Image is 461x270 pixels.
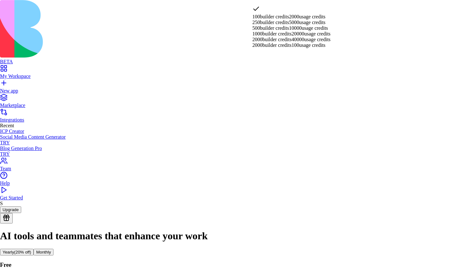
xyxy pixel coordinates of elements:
[252,31,292,36] span: 1000 builder credits
[252,37,292,42] span: 2000 builder credits
[252,25,289,31] span: 500 builder credits
[252,20,289,25] span: 250 builder credits
[289,25,328,31] span: 10000 usage credits
[252,42,292,48] span: 2000 builder credits
[291,37,330,42] span: 40000 usage credits
[252,14,289,19] span: 100 builder credits
[291,42,325,48] span: 100 usage credits
[291,31,330,36] span: 20000 usage credits
[289,20,325,25] span: 5000 usage credits
[289,14,325,19] span: 2000 usage credits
